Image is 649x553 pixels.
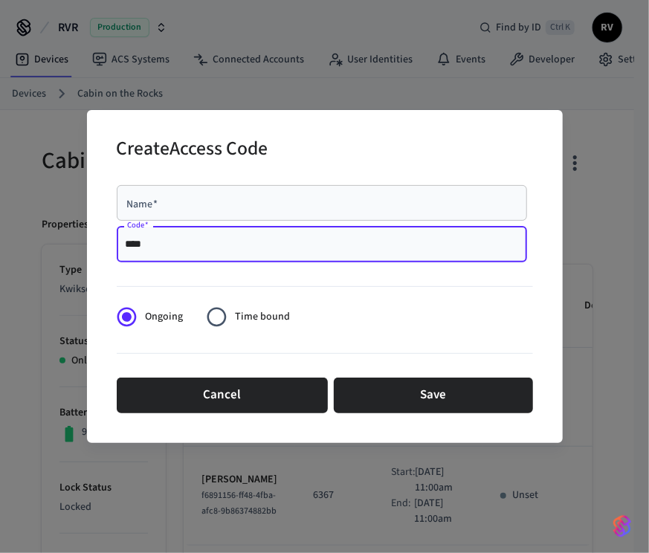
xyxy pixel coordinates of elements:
[117,378,328,413] button: Cancel
[145,309,183,325] span: Ongoing
[334,378,533,413] button: Save
[117,128,268,173] h2: Create Access Code
[613,514,631,538] img: SeamLogoGradient.69752ec5.svg
[235,309,290,325] span: Time bound
[127,220,149,231] label: Code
